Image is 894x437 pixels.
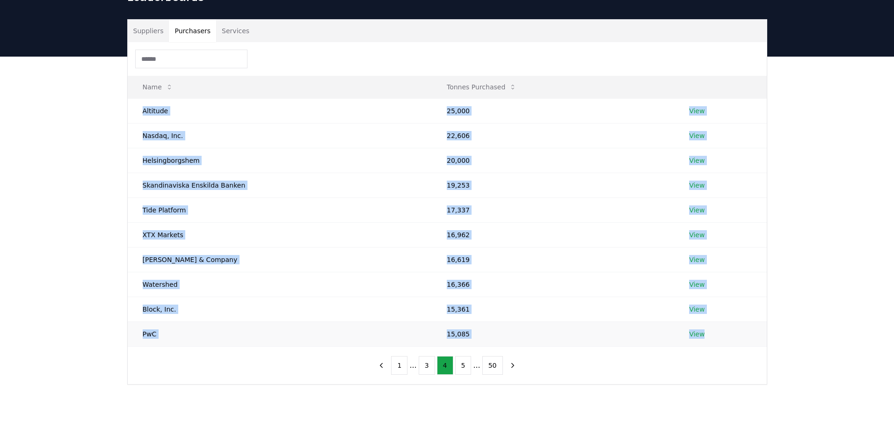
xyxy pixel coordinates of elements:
button: Purchasers [169,20,216,42]
a: View [689,255,705,264]
td: 25,000 [432,98,674,123]
td: 22,606 [432,123,674,148]
td: 19,253 [432,173,674,197]
td: Tide Platform [128,197,432,222]
td: 15,361 [432,297,674,321]
a: View [689,280,705,289]
button: 3 [419,356,435,375]
td: Nasdaq, Inc. [128,123,432,148]
a: View [689,131,705,140]
td: PwC [128,321,432,346]
td: Altitude [128,98,432,123]
td: 17,337 [432,197,674,222]
a: View [689,329,705,339]
td: [PERSON_NAME] & Company [128,247,432,272]
button: Tonnes Purchased [439,78,524,96]
td: 16,366 [432,272,674,297]
td: Watershed [128,272,432,297]
button: previous page [373,356,389,375]
button: 5 [455,356,472,375]
td: XTX Markets [128,222,432,247]
td: 16,619 [432,247,674,272]
a: View [689,305,705,314]
button: Name [135,78,181,96]
button: Suppliers [128,20,169,42]
button: 50 [482,356,503,375]
td: Helsingborgshem [128,148,432,173]
a: View [689,181,705,190]
button: Services [216,20,255,42]
button: 4 [437,356,453,375]
td: 15,085 [432,321,674,346]
a: View [689,230,705,240]
td: 16,962 [432,222,674,247]
td: Skandinaviska Enskilda Banken [128,173,432,197]
button: next page [505,356,521,375]
li: ... [473,360,480,371]
td: 20,000 [432,148,674,173]
a: View [689,205,705,215]
button: 1 [391,356,407,375]
a: View [689,156,705,165]
td: Block, Inc. [128,297,432,321]
li: ... [409,360,416,371]
a: View [689,106,705,116]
